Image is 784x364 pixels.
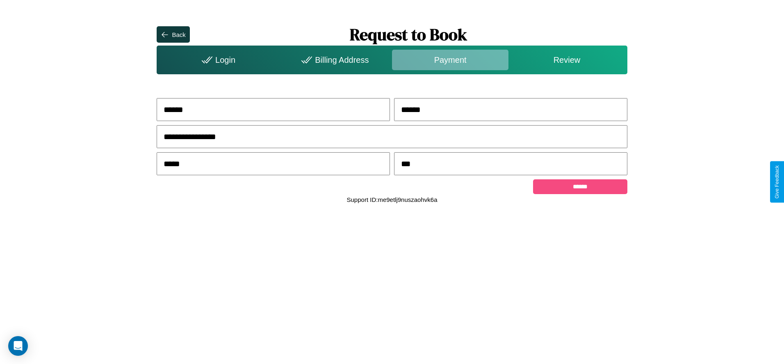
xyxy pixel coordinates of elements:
div: Give Feedback [774,165,780,199]
p: Support ID: me9etlj9nuszaohvk6a [347,194,438,205]
div: Review [508,50,625,70]
div: Payment [392,50,508,70]
div: Login [159,50,275,70]
div: Back [172,31,185,38]
h1: Request to Book [190,23,627,46]
div: Open Intercom Messenger [8,336,28,356]
div: Billing Address [276,50,392,70]
button: Back [157,26,189,43]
